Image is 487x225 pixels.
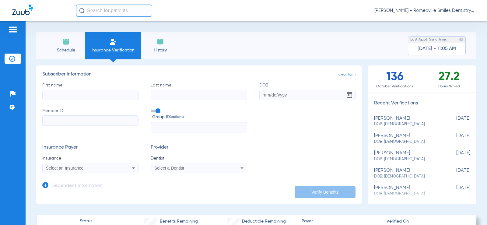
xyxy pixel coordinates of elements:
[42,155,138,161] span: Insurance
[42,115,138,126] input: Member ID
[151,90,247,100] input: Last name
[374,8,475,14] span: [PERSON_NAME] - Romeoville Smiles Dentistry
[368,65,422,93] div: 136
[242,218,286,225] span: Deductible Remaining
[76,5,152,17] input: Search for patients
[152,114,247,120] span: Group ID
[418,46,456,52] span: [DATE] - 11:05 AM
[42,72,356,78] h3: Subscriber Information
[374,121,440,127] span: DOB: [DEMOGRAPHIC_DATA]
[151,82,247,100] label: Last name
[440,150,470,162] span: [DATE]
[374,139,440,145] span: DOB: [DEMOGRAPHIC_DATA]
[374,150,440,162] div: [PERSON_NAME]
[440,133,470,144] span: [DATE]
[259,90,356,100] input: DOBOpen calendar
[62,38,70,45] img: Schedule
[42,90,138,100] input: First name
[259,82,356,100] label: DOB
[459,37,463,42] img: last sync help info
[80,218,92,224] span: Status
[338,72,356,78] span: clear form
[42,82,138,100] label: First name
[343,89,356,101] button: Open calendar
[12,5,33,15] img: Zuub Logo
[410,37,447,43] span: Last Appt. Sync Time:
[46,166,84,171] span: Select an Insurance
[151,145,247,151] h3: Provider
[42,145,138,151] h3: Insurance Payer
[422,65,476,93] div: 27.2
[374,116,440,127] div: [PERSON_NAME]
[440,168,470,179] span: [DATE]
[374,133,440,144] div: [PERSON_NAME]
[374,174,440,179] span: DOB: [DEMOGRAPHIC_DATA]
[42,108,138,133] label: Member ID
[151,155,247,161] span: Dentist
[170,114,185,120] small: (optional)
[8,26,18,33] img: hamburger-icon
[146,47,175,53] span: History
[368,83,422,90] span: October Verifications
[422,83,476,90] span: Hours Saved
[302,218,381,224] span: Payer
[374,185,440,196] div: [PERSON_NAME]
[368,100,476,107] h3: Recent Verifications
[110,38,117,45] img: Manual Insurance Verification
[374,168,440,179] div: [PERSON_NAME]
[295,186,356,198] button: Verify Benefits
[440,116,470,127] span: [DATE]
[79,8,85,13] img: Search Icon
[89,47,137,53] span: Insurance Verification
[160,218,198,225] span: Benefits Remaining
[51,47,80,53] span: Schedule
[51,183,103,189] h3: Dependent Information
[157,38,164,45] img: History
[440,185,470,196] span: [DATE]
[154,166,184,171] span: Select a Dentist
[374,156,440,162] span: DOB: [DEMOGRAPHIC_DATA]
[387,218,466,225] span: Verified On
